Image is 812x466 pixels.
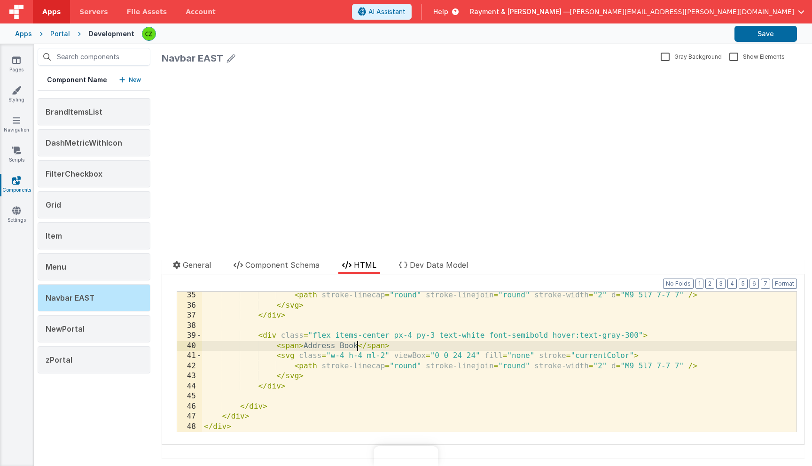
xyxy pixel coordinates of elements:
[352,4,412,20] button: AI Assistant
[162,52,223,65] div: Navbar EAST
[177,371,202,381] div: 43
[695,279,703,289] button: 1
[42,7,61,16] span: Apps
[354,260,376,270] span: HTML
[374,446,438,466] iframe: Marker.io feedback button
[177,402,202,412] div: 46
[177,391,202,402] div: 45
[729,52,785,61] label: Show Elements
[46,169,102,179] span: FilterCheckbox
[739,279,748,289] button: 5
[38,48,150,66] input: Search components
[734,26,797,42] button: Save
[177,311,202,321] div: 37
[433,7,448,16] span: Help
[245,260,320,270] span: Component Schema
[127,7,167,16] span: File Assets
[177,331,202,341] div: 39
[410,260,468,270] span: Dev Data Model
[15,29,32,39] div: Apps
[716,279,726,289] button: 3
[119,75,141,85] button: New
[142,27,156,40] img: b4a104e37d07c2bfba7c0e0e4a273d04
[470,7,570,16] span: Rayment & [PERSON_NAME] —
[368,7,406,16] span: AI Assistant
[50,29,70,39] div: Portal
[570,7,794,16] span: [PERSON_NAME][EMAIL_ADDRESS][PERSON_NAME][DOMAIN_NAME]
[47,75,107,85] h5: Component Name
[663,279,694,289] button: No Folds
[46,293,94,303] span: Navbar EAST
[772,279,797,289] button: Format
[79,7,108,16] span: Servers
[46,324,85,334] span: NewPortal
[177,412,202,422] div: 47
[88,29,134,39] div: Development
[177,361,202,372] div: 42
[129,75,141,85] p: New
[177,381,202,392] div: 44
[727,279,737,289] button: 4
[177,290,202,301] div: 35
[177,301,202,311] div: 36
[46,231,62,241] span: Item
[705,279,714,289] button: 2
[46,107,102,116] span: BrandItemsList
[177,422,202,432] div: 48
[750,279,759,289] button: 6
[177,351,202,361] div: 41
[177,341,202,351] div: 40
[46,200,61,210] span: Grid
[761,279,770,289] button: 7
[177,321,202,331] div: 38
[470,7,804,16] button: Rayment & [PERSON_NAME] — [PERSON_NAME][EMAIL_ADDRESS][PERSON_NAME][DOMAIN_NAME]
[661,52,722,61] label: Gray Background
[46,262,66,272] span: Menu
[46,355,72,365] span: zPortal
[46,138,122,148] span: DashMetricWithIcon
[183,260,211,270] span: General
